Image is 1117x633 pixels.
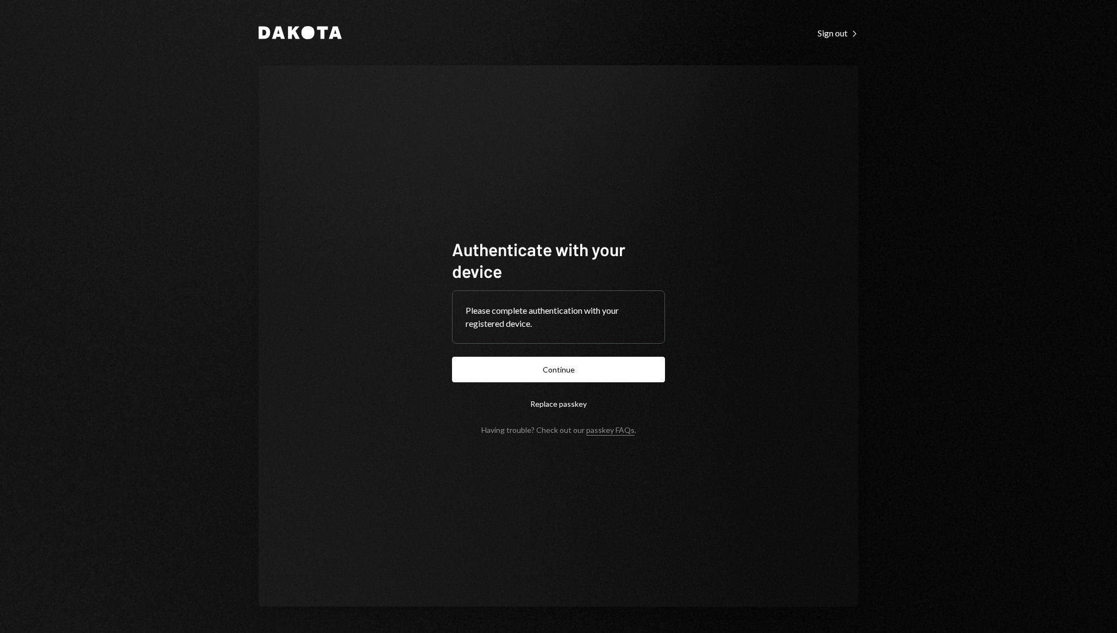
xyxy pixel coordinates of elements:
[452,238,665,282] h1: Authenticate with your device
[818,27,858,39] a: Sign out
[586,425,635,436] a: passkey FAQs
[452,357,665,382] button: Continue
[818,28,858,39] div: Sign out
[452,391,665,417] button: Replace passkey
[466,304,651,330] div: Please complete authentication with your registered device.
[481,425,636,435] div: Having trouble? Check out our .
